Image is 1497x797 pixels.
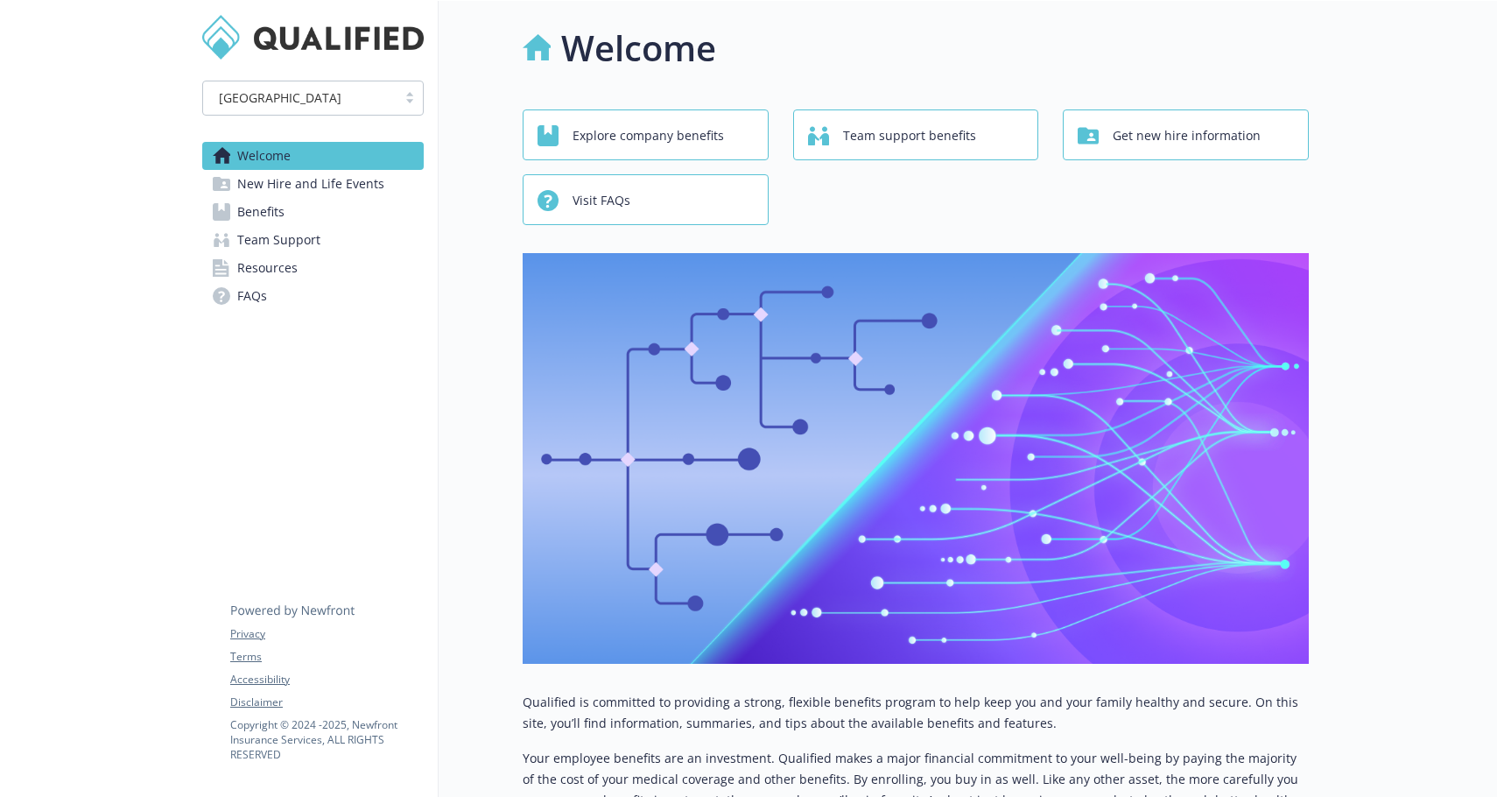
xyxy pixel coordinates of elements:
span: Welcome [237,142,291,170]
span: Visit FAQs [573,184,630,217]
span: New Hire and Life Events [237,170,384,198]
a: Welcome [202,142,424,170]
button: Visit FAQs [523,174,769,225]
span: FAQs [237,282,267,310]
a: Disclaimer [230,695,423,710]
span: Benefits [237,198,285,226]
span: Team support benefits [843,119,976,152]
a: Team Support [202,226,424,254]
span: [GEOGRAPHIC_DATA] [212,88,388,107]
a: Benefits [202,198,424,226]
a: Accessibility [230,672,423,688]
span: Resources [237,254,298,282]
span: Explore company benefits [573,119,724,152]
span: Get new hire information [1113,119,1261,152]
button: Explore company benefits [523,109,769,160]
p: Copyright © 2024 - 2025 , Newfront Insurance Services, ALL RIGHTS RESERVED [230,717,423,762]
img: overview page banner [523,253,1309,664]
a: New Hire and Life Events [202,170,424,198]
p: Qualified is committed to providing a strong, flexible benefits program to help keep you and your... [523,692,1309,734]
span: [GEOGRAPHIC_DATA] [219,88,341,107]
a: Terms [230,649,423,665]
a: FAQs [202,282,424,310]
a: Privacy [230,626,423,642]
button: Team support benefits [793,109,1039,160]
button: Get new hire information [1063,109,1309,160]
h1: Welcome [561,22,716,74]
span: Team Support [237,226,320,254]
a: Resources [202,254,424,282]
